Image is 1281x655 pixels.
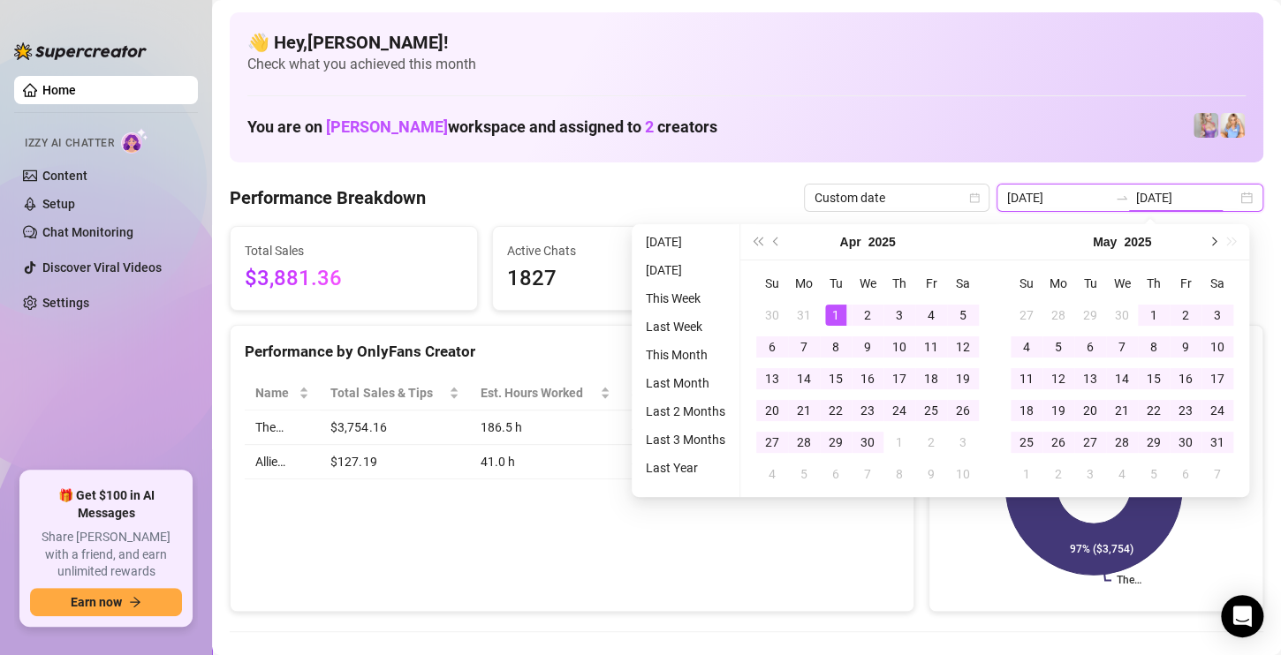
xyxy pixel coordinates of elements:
[1080,368,1101,389] div: 13
[756,395,788,426] td: 2025-04-20
[1143,305,1164,326] div: 1
[820,331,852,363] td: 2025-04-08
[947,426,979,458] td: 2025-05-03
[1207,336,1228,358] div: 10
[825,432,846,453] div: 29
[14,42,147,60] img: logo-BBDzfeDw.svg
[621,445,735,479] td: $3.1
[857,432,878,453] div: 30
[762,305,783,326] div: 30
[1143,368,1164,389] div: 15
[857,463,878,485] div: 7
[852,267,883,299] th: We
[1080,432,1101,453] div: 27
[639,288,732,309] li: This Week
[639,231,732,252] li: [DATE]
[1080,336,1101,358] div: 6
[42,296,89,310] a: Settings
[507,262,725,296] span: 1827
[921,400,942,421] div: 25
[1175,368,1196,389] div: 16
[857,336,878,358] div: 9
[1042,267,1074,299] th: Mo
[788,395,820,426] td: 2025-04-21
[839,224,860,260] button: Choose a month
[952,368,974,389] div: 19
[326,117,448,136] span: [PERSON_NAME]
[1106,267,1138,299] th: We
[852,363,883,395] td: 2025-04-16
[793,305,815,326] div: 31
[507,241,725,260] span: Active Chats
[1136,188,1237,207] input: End date
[952,400,974,421] div: 26
[1074,299,1106,331] td: 2025-04-29
[1138,363,1170,395] td: 2025-05-15
[1007,188,1108,207] input: Start date
[820,363,852,395] td: 2025-04-15
[1170,426,1201,458] td: 2025-05-30
[952,463,974,485] div: 10
[1074,267,1106,299] th: Tu
[1124,224,1151,260] button: Choose a year
[639,260,732,281] li: [DATE]
[825,400,846,421] div: 22
[621,376,735,410] th: Sales / Hour
[883,331,915,363] td: 2025-04-10
[1106,395,1138,426] td: 2025-05-21
[852,395,883,426] td: 2025-04-23
[621,410,735,445] td: $20.13
[1111,400,1133,421] div: 21
[793,368,815,389] div: 14
[1074,331,1106,363] td: 2025-05-06
[1048,463,1069,485] div: 2
[756,331,788,363] td: 2025-04-06
[915,458,947,490] td: 2025-05-09
[330,383,445,403] span: Total Sales & Tips
[1074,458,1106,490] td: 2025-06-03
[1106,331,1138,363] td: 2025-05-07
[1138,395,1170,426] td: 2025-05-22
[470,410,621,445] td: 186.5 h
[1111,305,1133,326] div: 30
[320,410,470,445] td: $3,754.16
[762,400,783,421] div: 20
[42,225,133,239] a: Chat Monitoring
[1207,432,1228,453] div: 31
[1080,305,1101,326] div: 29
[947,458,979,490] td: 2025-05-10
[1143,432,1164,453] div: 29
[762,432,783,453] div: 27
[639,457,732,478] li: Last Year
[1016,400,1037,421] div: 18
[1207,400,1228,421] div: 24
[1207,368,1228,389] div: 17
[1138,299,1170,331] td: 2025-05-01
[793,432,815,453] div: 28
[1016,368,1037,389] div: 11
[245,445,320,479] td: Allie…
[915,331,947,363] td: 2025-04-11
[852,426,883,458] td: 2025-04-30
[1111,432,1133,453] div: 28
[815,184,979,211] span: Custom date
[245,376,320,410] th: Name
[756,267,788,299] th: Su
[820,426,852,458] td: 2025-04-29
[762,336,783,358] div: 6
[481,383,596,403] div: Est. Hours Worked
[921,463,942,485] div: 9
[921,336,942,358] div: 11
[883,363,915,395] td: 2025-04-17
[857,305,878,326] div: 2
[639,344,732,365] li: This Month
[1093,224,1117,260] button: Choose a month
[1011,426,1042,458] td: 2025-05-25
[1016,336,1037,358] div: 4
[1221,595,1263,637] div: Open Intercom Messenger
[952,305,974,326] div: 5
[1074,395,1106,426] td: 2025-05-20
[1175,305,1196,326] div: 2
[915,363,947,395] td: 2025-04-18
[883,299,915,331] td: 2025-04-03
